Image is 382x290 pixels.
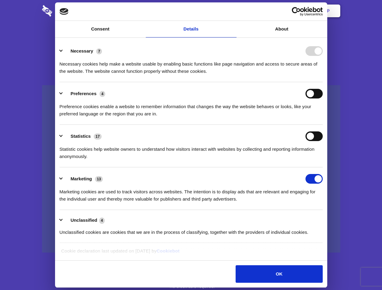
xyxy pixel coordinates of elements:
a: Login [274,2,301,20]
h4: Auto-redaction of sensitive data, encrypted data sharing and self-destructing private chats. Shar... [42,55,340,75]
span: 17 [94,134,102,140]
a: About [237,21,327,37]
a: Consent [55,21,146,37]
span: 13 [95,176,103,182]
button: Marketing (13) [60,174,107,184]
button: Statistics (17) [60,131,106,141]
h1: Eliminate Slack Data Loss. [42,27,340,49]
label: Preferences [70,91,96,96]
div: Statistic cookies help website owners to understand how visitors interact with websites by collec... [60,141,323,160]
button: Unclassified (4) [60,217,109,224]
div: Preference cookies enable a website to remember information that changes the way the website beha... [60,98,323,118]
img: logo [60,8,69,15]
iframe: Drift Widget Chat Controller [352,260,375,283]
a: Pricing [178,2,204,20]
div: Cookie declaration last updated on [DATE] by [57,247,325,259]
span: 4 [99,217,105,224]
button: OK [236,265,322,283]
img: logo-wordmark-white-trans-d4663122ce5f474addd5e946df7df03e33cb6a1c49d2221995e7729f52c070b2.svg [42,5,94,17]
a: Wistia video thumbnail [42,85,340,253]
label: Marketing [70,176,92,181]
span: 7 [96,48,102,54]
div: Marketing cookies are used to track visitors across websites. The intention is to display ads tha... [60,184,323,203]
a: Details [146,21,237,37]
div: Necessary cookies help make a website usable by enabling basic functions like page navigation and... [60,56,323,75]
a: Usercentrics Cookiebot - opens in a new window [270,7,323,16]
button: Necessary (7) [60,46,106,56]
button: Preferences (4) [60,89,109,98]
label: Statistics [70,134,91,139]
a: Cookiebot [157,248,180,253]
div: Unclassified cookies are cookies that we are in the process of classifying, together with the pro... [60,224,323,236]
label: Necessary [70,48,93,53]
a: Contact [245,2,273,20]
span: 4 [100,91,105,97]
